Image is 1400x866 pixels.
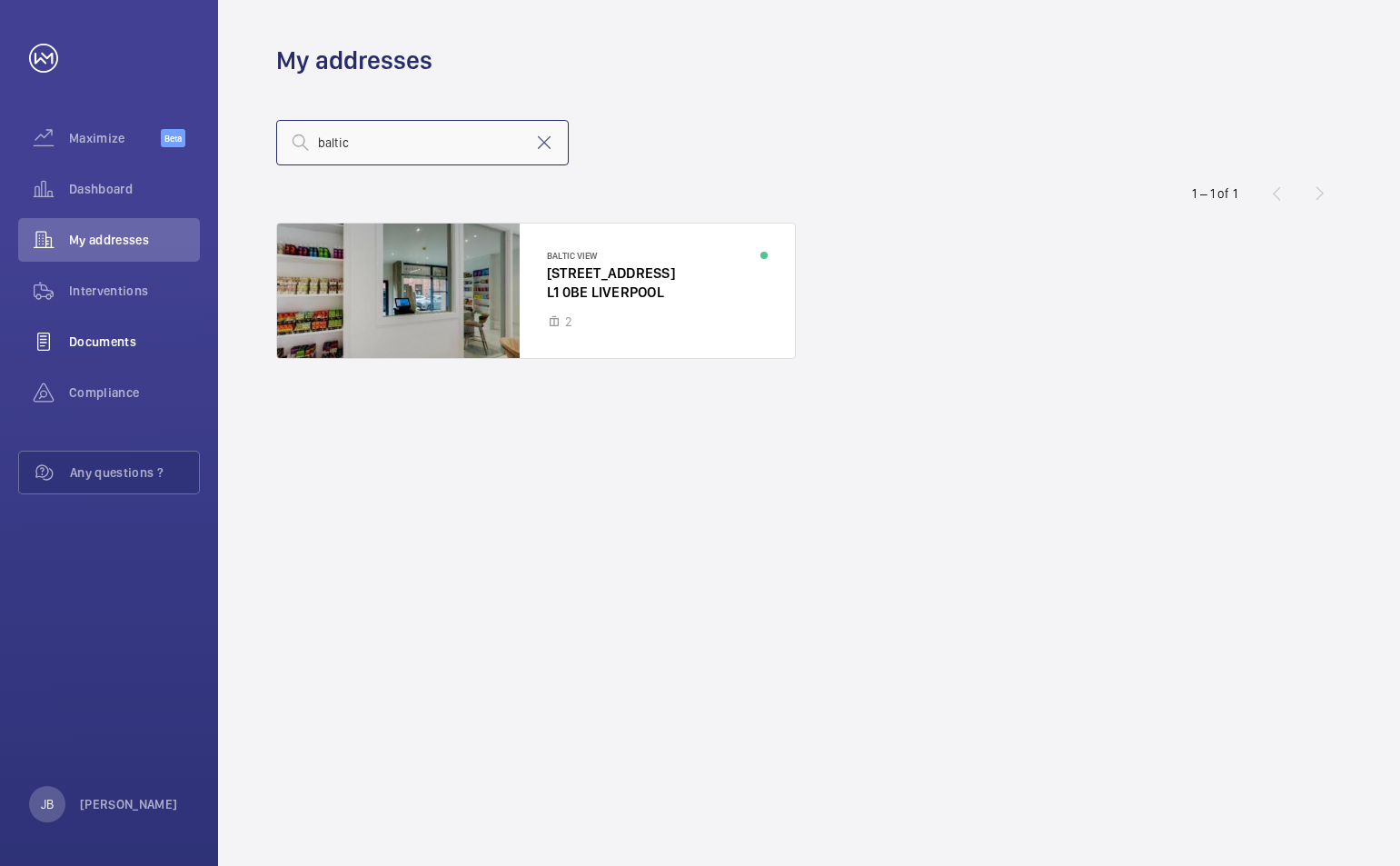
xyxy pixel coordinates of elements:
[69,129,161,147] span: Maximize
[161,129,185,147] span: Beta
[69,231,200,249] span: My addresses
[70,463,199,482] span: Any questions ?
[69,333,200,351] span: Documents
[276,120,569,165] input: Search by address
[69,180,200,198] span: Dashboard
[69,383,200,402] span: Compliance
[41,795,54,813] p: JB
[80,795,178,813] p: [PERSON_NAME]
[69,282,200,300] span: Interventions
[1192,184,1237,203] div: 1 – 1 of 1
[276,44,432,77] h1: My addresses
